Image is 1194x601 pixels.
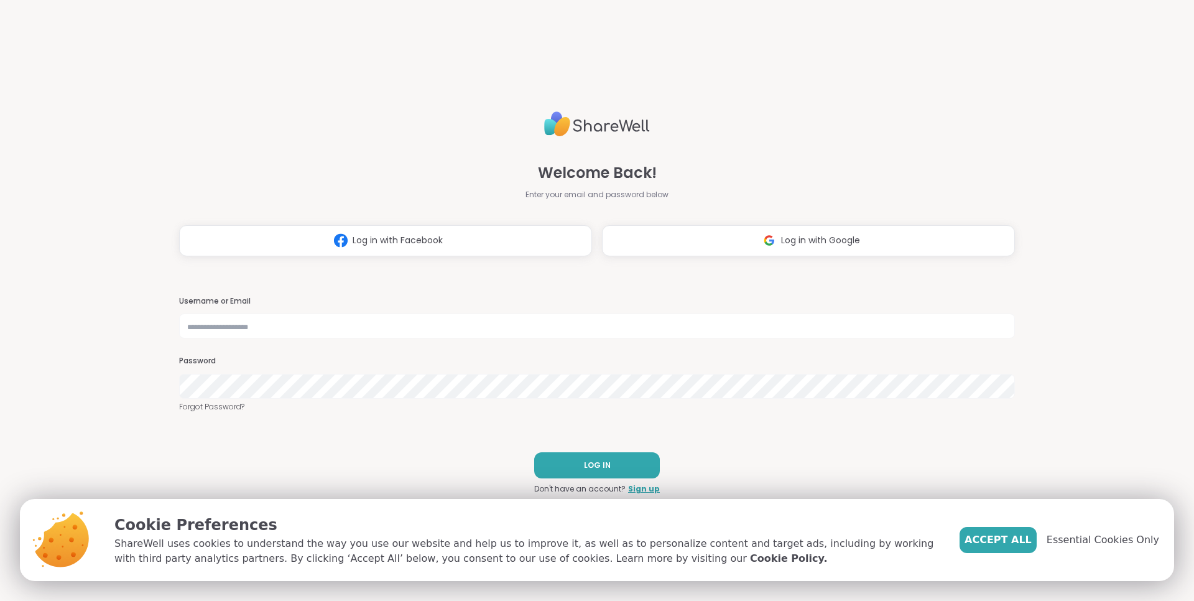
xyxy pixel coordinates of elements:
[750,551,827,566] a: Cookie Policy.
[534,452,660,478] button: LOG IN
[179,225,592,256] button: Log in with Facebook
[179,401,1015,412] a: Forgot Password?
[179,296,1015,307] h3: Username or Email
[960,527,1037,553] button: Accept All
[1047,533,1159,547] span: Essential Cookies Only
[965,533,1032,547] span: Accept All
[781,234,860,247] span: Log in with Google
[329,229,353,252] img: ShareWell Logomark
[538,162,657,184] span: Welcome Back!
[525,189,669,200] span: Enter your email and password below
[544,106,650,142] img: ShareWell Logo
[114,514,940,536] p: Cookie Preferences
[179,356,1015,366] h3: Password
[628,483,660,495] a: Sign up
[602,225,1015,256] button: Log in with Google
[353,234,443,247] span: Log in with Facebook
[534,483,626,495] span: Don't have an account?
[757,229,781,252] img: ShareWell Logomark
[584,460,611,471] span: LOG IN
[114,536,940,566] p: ShareWell uses cookies to understand the way you use our website and help us to improve it, as we...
